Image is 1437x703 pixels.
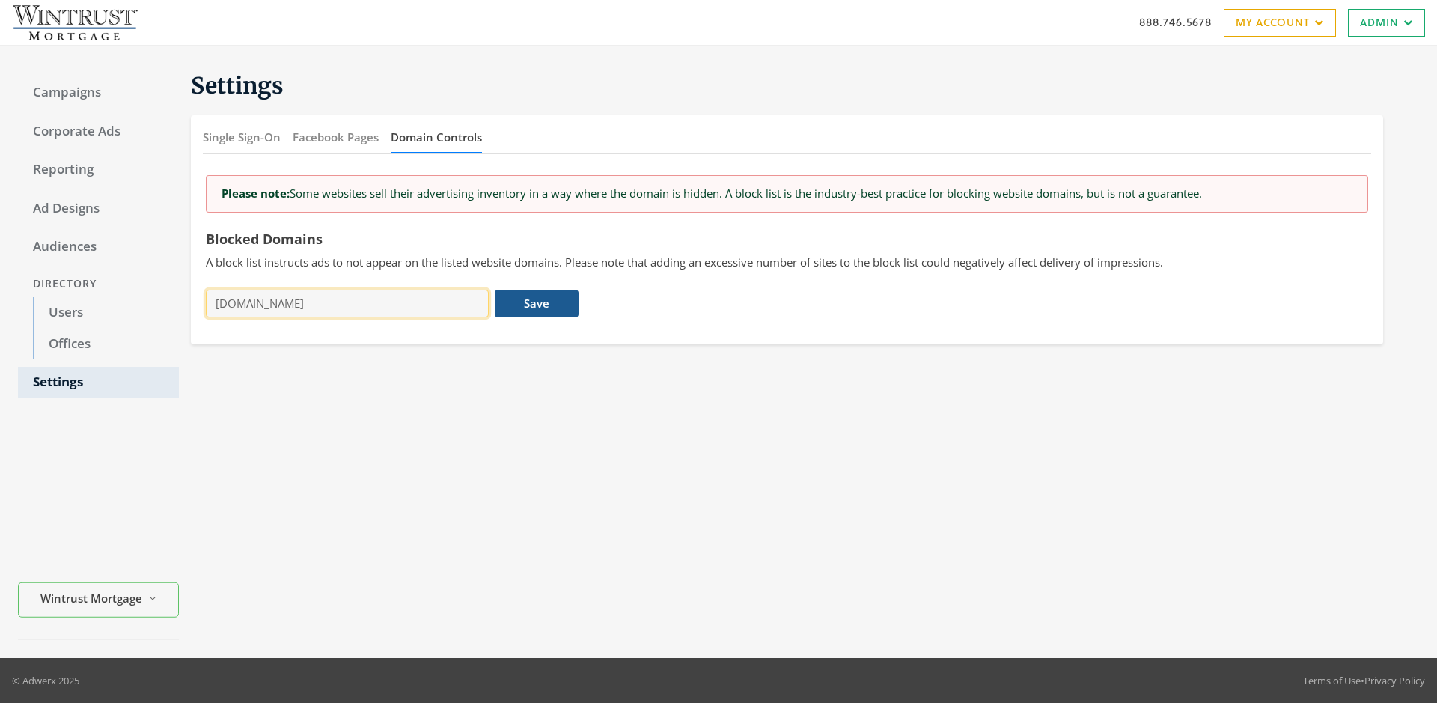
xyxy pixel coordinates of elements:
a: My Account [1224,9,1336,37]
div: Some websites sell their advertising inventory in a way where the domain is hidden. A block list ... [206,175,1368,212]
a: Terms of Use [1303,674,1361,687]
p: © Adwerx 2025 [12,673,79,688]
img: Adwerx [12,4,138,41]
a: Audiences [18,231,179,263]
button: Wintrust Mortgage [18,582,179,618]
span: Wintrust Mortgage [40,590,142,607]
p: A block list instructs ads to not appear on the listed website domains. Please note that adding a... [206,254,1368,271]
a: Settings [18,367,179,398]
a: Corporate Ads [18,116,179,147]
a: Users [33,297,179,329]
a: Ad Designs [18,193,179,225]
a: Offices [33,329,179,360]
button: Save [495,290,578,317]
a: Privacy Policy [1364,674,1425,687]
input: enter a domain [206,290,489,317]
button: Domain Controls [391,121,482,153]
h5: Blocked Domains [206,231,1368,248]
button: Facebook Pages [293,121,379,153]
div: Directory [18,270,179,298]
button: Single Sign-On [203,121,281,153]
a: Campaigns [18,77,179,109]
a: Reporting [18,154,179,186]
strong: Please note: [222,186,290,201]
span: Settings [191,71,284,100]
a: 888.746.5678 [1139,14,1212,30]
a: Admin [1348,9,1425,37]
div: • [1303,673,1425,688]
